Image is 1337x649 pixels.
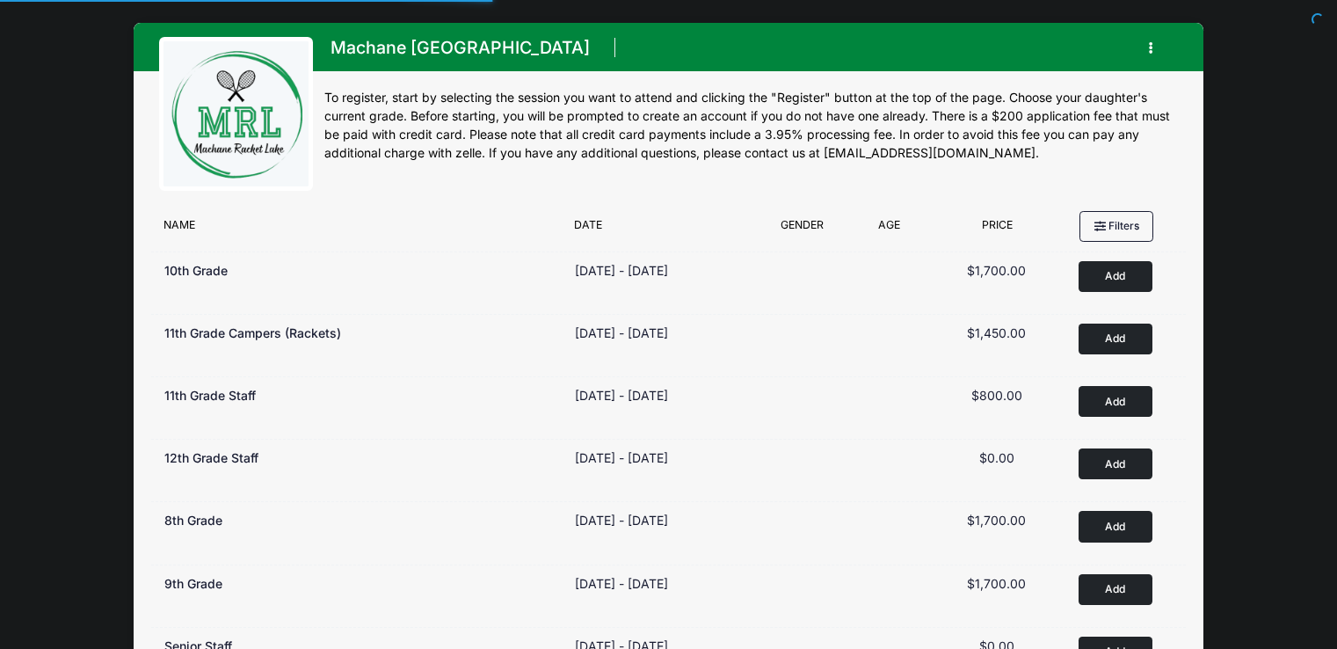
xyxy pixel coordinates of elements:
[575,574,668,593] div: [DATE] - [DATE]
[761,217,843,242] div: Gender
[575,511,668,529] div: [DATE] - [DATE]
[967,325,1026,340] span: $1,450.00
[164,513,222,528] span: 8th Grade
[164,325,341,340] span: 11th Grade Campers (Rackets)
[575,448,668,467] div: [DATE] - [DATE]
[967,263,1026,278] span: $1,700.00
[1079,324,1152,354] button: Add
[1079,386,1152,417] button: Add
[164,263,228,278] span: 10th Grade
[1079,574,1152,605] button: Add
[164,388,256,403] span: 11th Grade Staff
[171,48,302,180] img: logo
[979,450,1014,465] span: $0.00
[575,261,668,280] div: [DATE] - [DATE]
[1079,211,1153,241] button: Filters
[843,217,935,242] div: Age
[1079,261,1152,292] button: Add
[967,576,1026,591] span: $1,700.00
[164,450,258,465] span: 12th Grade Staff
[575,386,668,405] div: [DATE] - [DATE]
[324,89,1178,163] div: To register, start by selecting the session you want to attend and clicking the "Register" button...
[935,217,1058,242] div: Price
[324,33,595,63] h1: Machane [GEOGRAPHIC_DATA]
[967,513,1026,528] span: $1,700.00
[1079,448,1152,479] button: Add
[971,388,1022,403] span: $800.00
[1079,511,1152,542] button: Add
[575,324,668,342] div: [DATE] - [DATE]
[155,217,565,242] div: Name
[164,576,222,591] span: 9th Grade
[566,217,761,242] div: Date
